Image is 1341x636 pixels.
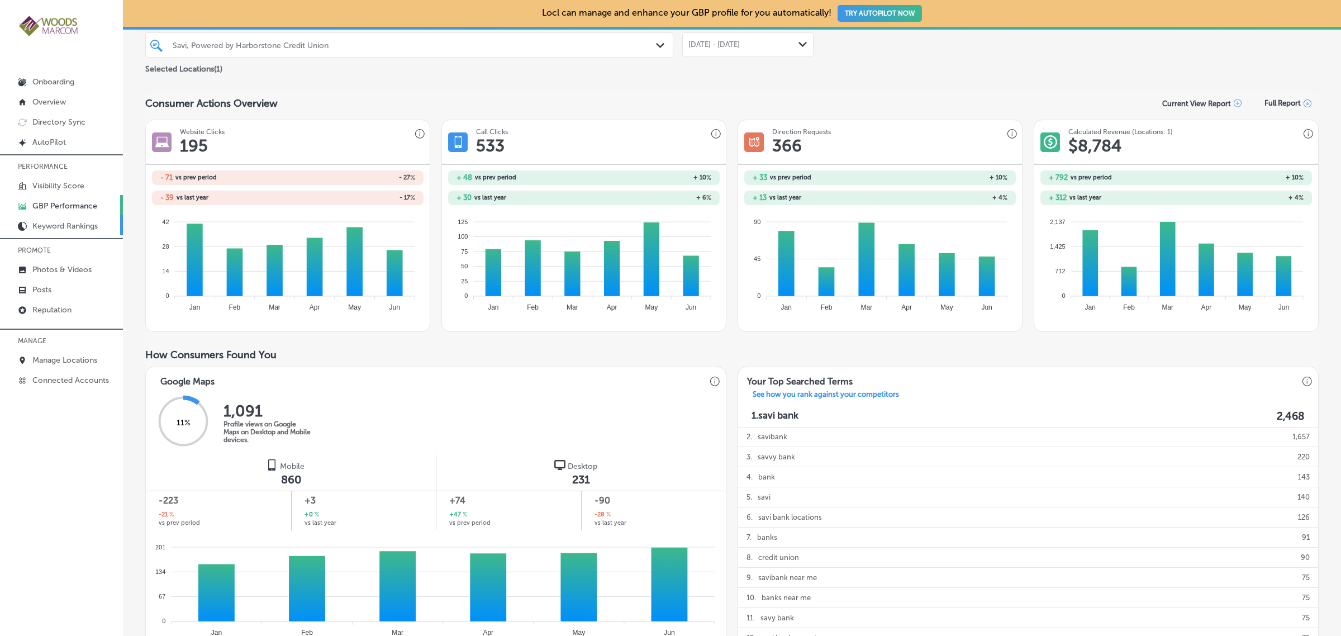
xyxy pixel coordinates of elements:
h3: Your Top Searched Terms [738,367,862,390]
span: % [1299,174,1304,182]
tspan: 0 [162,618,165,624]
p: 90 [1301,548,1310,567]
p: Directory Sync [32,117,85,127]
p: 11 . [746,608,755,628]
h2: + 6 [584,194,711,202]
span: vs prev period [770,174,811,181]
span: % [410,194,415,202]
h2: - 17 [288,194,415,202]
tspan: 2,137 [1050,218,1066,225]
p: 75 [1302,568,1310,587]
span: % [1299,194,1304,202]
p: Photos & Videos [32,265,92,274]
tspan: Feb [1123,303,1135,311]
tspan: 42 [163,218,169,225]
tspan: Jan [1085,303,1096,311]
span: vs prev period [175,174,217,181]
p: 7 . [746,528,752,547]
p: 9 . [746,568,753,587]
tspan: 134 [155,568,165,575]
p: 126 [1298,507,1310,527]
h2: + 33 [753,173,767,182]
tspan: 1,425 [1050,243,1066,250]
p: GBP Performance [32,201,97,211]
p: Manage Locations [32,355,97,365]
h2: - 27 [288,174,415,182]
tspan: 75 [461,248,468,255]
a: See how you rank against your competitors [744,390,908,402]
tspan: 712 [1055,268,1065,274]
div: Savi, Powered by Harborstone Credit Union [173,40,657,50]
p: 3 . [746,447,752,467]
span: % [706,194,711,202]
p: Overview [32,97,66,107]
h2: + 30 [456,193,472,202]
tspan: Jun [686,303,696,311]
p: 1. savi bank [752,410,798,423]
tspan: Feb [229,303,241,311]
tspan: 0 [1062,292,1066,299]
h2: + 13 [753,193,767,202]
p: Keyword Rankings [32,221,98,231]
span: % [313,510,319,520]
p: Current View Report [1162,99,1231,108]
p: 91 [1302,528,1310,547]
h2: - 39 [160,193,174,202]
tspan: May [940,303,953,311]
tspan: Jun [982,303,992,311]
span: How Consumers Found You [145,349,277,361]
tspan: 0 [757,292,760,299]
tspan: Mar [1162,303,1174,311]
p: Reputation [32,305,72,315]
tspan: 25 [461,278,468,284]
h1: 195 [180,136,208,156]
span: vs last year [1069,194,1101,201]
h1: $ 8,784 [1068,136,1121,156]
span: [DATE] - [DATE] [688,40,740,49]
h2: +47 [449,510,467,520]
p: 8 . [746,548,753,567]
h2: -28 [595,510,611,520]
span: % [605,510,611,520]
img: logo [267,459,278,471]
span: vs prev period [475,174,516,181]
p: savi bank locations [758,507,822,527]
span: % [1002,174,1007,182]
p: 1,657 [1292,427,1310,447]
p: banks near me [762,588,811,607]
p: Posts [32,285,51,295]
p: 10 . [746,588,756,607]
span: 11 % [177,418,191,428]
p: savvy bank [758,447,795,467]
p: banks [757,528,777,547]
tspan: Jan [781,303,792,311]
img: 4a29b66a-e5ec-43cd-850c-b989ed1601aaLogo_Horizontal_BerryOlive_1000.jpg [18,15,79,37]
span: 860 [281,473,301,486]
span: % [706,174,711,182]
img: logo [554,459,565,471]
p: 4 . [746,467,753,487]
p: Profile views on Google Maps on Desktop and Mobile devices. [223,420,313,444]
p: 220 [1297,447,1310,467]
span: Consumer Actions Overview [145,97,278,110]
label: 2,468 [1277,410,1305,423]
button: TRY AUTOPILOT NOW [838,5,922,22]
h2: -21 [159,510,174,520]
span: Desktop [568,462,597,471]
span: +74 [449,494,568,507]
tspan: 0 [465,292,468,299]
tspan: Jan [488,303,498,311]
h2: - 71 [160,173,173,182]
tspan: Apr [1201,303,1212,311]
tspan: 201 [155,544,165,550]
span: Full Report [1264,99,1301,107]
p: 75 [1302,588,1310,607]
p: savy bank [760,608,794,628]
tspan: Jun [1278,303,1289,311]
h3: Calculated Revenue (Locations: 1) [1068,128,1173,136]
tspan: 125 [458,218,468,225]
p: Visibility Score [32,181,84,191]
span: % [410,174,415,182]
tspan: May [1239,303,1252,311]
tspan: Apr [901,303,912,311]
